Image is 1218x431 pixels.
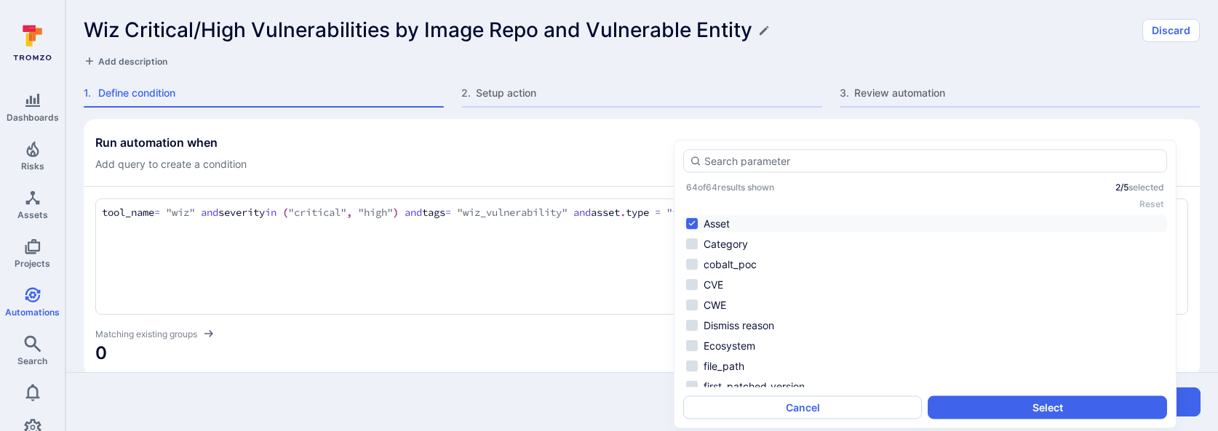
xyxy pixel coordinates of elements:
[686,182,774,193] p: 64 of 64 results shown
[683,275,1167,293] li: CVE
[683,150,1167,419] div: autocomplete options
[15,258,50,269] span: Projects
[683,377,1167,395] li: first_patched_version
[84,54,167,68] button: Add description
[840,86,851,100] span: 3 .
[1142,19,1200,42] button: Discard
[461,86,473,100] span: 2 .
[683,337,1167,354] li: Ecosystem
[928,396,1166,419] button: Select
[683,316,1167,334] li: Dismiss reason
[1115,182,1129,193] span: 2 / 5
[476,86,821,100] span: Setup action
[683,357,1167,374] li: file_path
[95,329,197,340] span: Matching existing groups
[17,355,47,366] span: Search
[5,307,60,318] span: Automations
[683,215,1167,233] li: Asset
[1139,198,1164,209] button: Reset
[95,135,247,150] h2: Run automation when
[1115,182,1164,193] p: selected
[683,396,922,419] button: Cancel
[758,25,770,36] button: Edit title
[683,296,1167,313] li: CWE
[704,154,1161,169] input: Search parameter
[683,255,1167,273] li: cobalt_poc
[7,112,59,123] span: Dashboards
[84,18,752,42] h1: Wiz Critical/High Vulnerabilities by Image Repo and Vulnerable Entity
[21,161,44,172] span: Risks
[98,56,167,67] span: Add description
[17,209,48,220] span: Assets
[854,86,1200,100] span: Review automation
[95,342,1188,365] span: Matching counter
[95,157,247,172] span: Add query to create a condition
[84,86,95,100] span: 1 .
[98,86,444,100] span: Define condition
[102,205,1182,221] textarea: Add condition
[683,235,1167,252] li: Category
